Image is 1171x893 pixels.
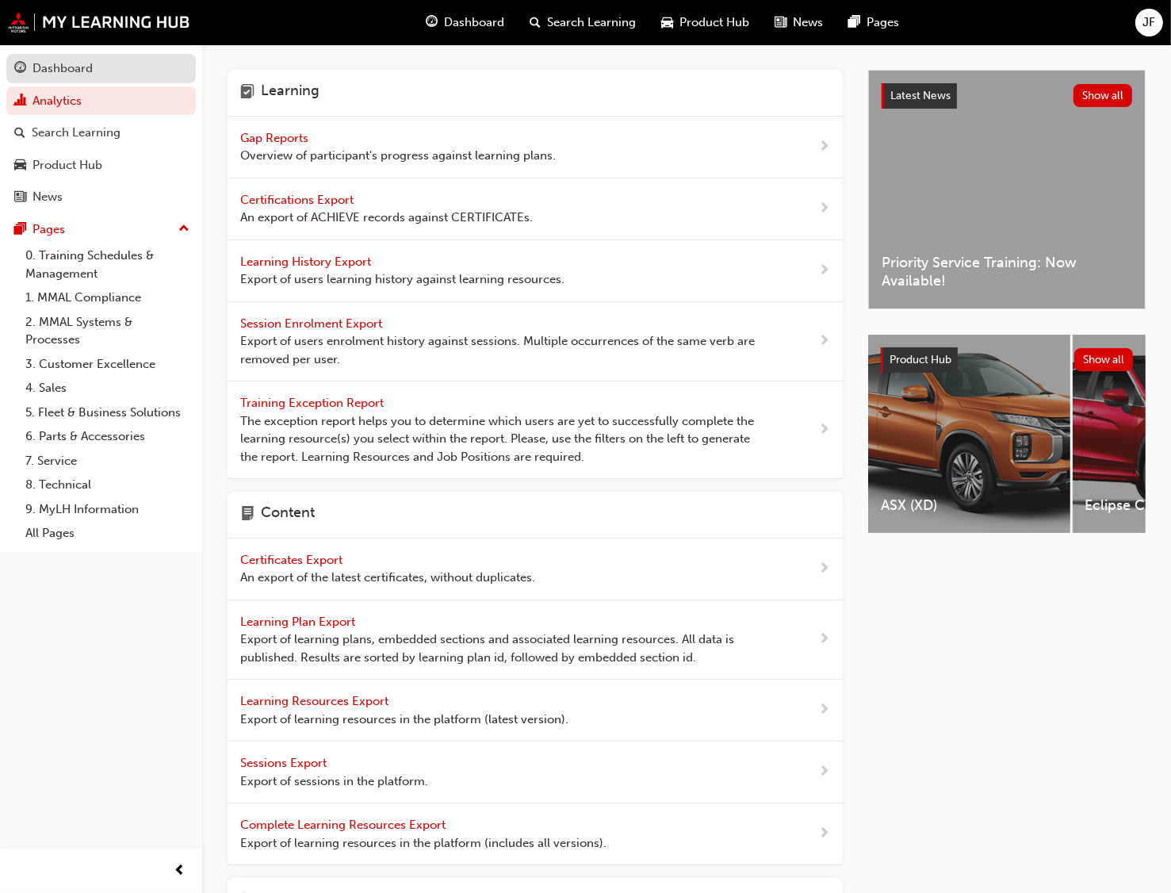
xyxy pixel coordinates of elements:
[228,117,843,178] a: Gap Reports Overview of participant's progress against learning plans.next-icon
[775,13,787,33] span: news-icon
[228,302,843,382] a: Session Enrolment Export Export of users enrolment history against sessions. Multiple occurrences...
[818,630,830,650] span: next-icon
[19,286,196,310] a: 1. MMAL Compliance
[818,420,830,440] span: next-icon
[228,240,843,302] a: Learning History Export Export of users learning history against learning resources.next-icon
[6,215,196,244] button: Pages
[240,412,767,466] span: The exception report helps you to determine which users are yet to successfully complete the lear...
[228,803,843,865] a: Complete Learning Resources Export Export of learning resources in the platform (includes all ver...
[14,223,26,237] span: pages-icon
[882,254,1132,289] span: Priority Service Training: Now Available!
[14,94,26,109] span: chart-icon
[1143,13,1156,32] span: JF
[836,6,913,39] a: pages-iconPages
[6,54,196,83] a: Dashboard
[240,316,385,331] span: Session Enrolment Export
[14,159,26,173] span: car-icon
[818,332,830,351] span: next-icon
[6,86,196,116] a: Analytics
[240,332,767,368] span: Export of users enrolment history against sessions. Multiple occurrences of the same verb are rem...
[228,680,843,742] a: Learning Resources Export Export of learning resources in the platform (latest version).next-icon
[1135,9,1163,36] button: JF
[261,82,320,103] h4: Learning
[890,89,951,102] span: Latest News
[33,59,93,78] div: Dashboard
[881,347,1133,373] a: Product HubShow all
[228,381,843,479] a: Training Exception Report The exception report helps you to determine which users are yet to succ...
[228,742,843,803] a: Sessions Export Export of sessions in the platform.next-icon
[6,118,196,148] a: Search Learning
[261,504,315,525] h4: Content
[240,396,387,410] span: Training Exception Report
[240,756,330,770] span: Sessions Export
[19,243,196,286] a: 0. Training Schedules & Management
[240,131,312,145] span: Gap Reports
[228,600,843,680] a: Learning Plan Export Export of learning plans, embedded sections and associated learning resource...
[6,151,196,180] a: Product Hub
[427,13,438,33] span: guage-icon
[32,124,121,142] div: Search Learning
[19,352,196,377] a: 3. Customer Excellence
[518,6,649,39] a: search-iconSearch Learning
[868,70,1146,309] a: Latest NewsShow allPriority Service Training: Now Available!
[178,219,189,240] span: up-icon
[240,834,607,853] span: Export of learning resources in the platform (includes all versions).
[19,449,196,473] a: 7. Service
[19,401,196,425] a: 5. Fleet & Business Solutions
[19,310,196,352] a: 2. MMAL Systems & Processes
[849,13,861,33] span: pages-icon
[8,12,190,33] img: mmal
[240,553,346,567] span: Certificates Export
[818,199,830,219] span: next-icon
[240,255,374,269] span: Learning History Export
[868,335,1070,533] a: ASX (XD)
[19,497,196,522] a: 9. MyLH Information
[662,13,674,33] span: car-icon
[240,569,535,587] span: An export of the latest certificates, without duplicates.
[1073,84,1133,107] button: Show all
[174,861,186,881] span: prev-icon
[240,694,392,708] span: Learning Resources Export
[14,62,26,76] span: guage-icon
[240,630,767,666] span: Export of learning plans, embedded sections and associated learning resources. All data is publis...
[818,824,830,844] span: next-icon
[890,353,951,366] span: Product Hub
[818,559,830,579] span: next-icon
[240,504,254,525] span: page-icon
[548,13,637,32] span: Search Learning
[818,762,830,782] span: next-icon
[240,772,428,791] span: Export of sessions in the platform.
[240,711,568,729] span: Export of learning resources in the platform (latest version).
[14,126,25,140] span: search-icon
[6,182,196,212] a: News
[763,6,836,39] a: news-iconNews
[882,83,1132,109] a: Latest NewsShow all
[33,156,102,174] div: Product Hub
[19,473,196,497] a: 8. Technical
[794,13,824,32] span: News
[530,13,541,33] span: search-icon
[14,190,26,205] span: news-icon
[881,496,1058,515] span: ASX (XD)
[240,82,254,103] span: learning-icon
[649,6,763,39] a: car-iconProduct Hub
[19,376,196,401] a: 4. Sales
[240,270,564,289] span: Export of users learning history against learning resources.
[19,424,196,449] a: 6. Parts & Accessories
[6,51,196,215] button: DashboardAnalyticsSearch LearningProduct HubNews
[1074,348,1134,371] button: Show all
[414,6,518,39] a: guage-iconDashboard
[33,220,65,239] div: Pages
[818,137,830,157] span: next-icon
[240,615,358,629] span: Learning Plan Export
[240,193,357,207] span: Certifications Export
[445,13,505,32] span: Dashboard
[228,538,843,600] a: Certificates Export An export of the latest certificates, without duplicates.next-icon
[818,261,830,281] span: next-icon
[33,188,63,206] div: News
[818,700,830,720] span: next-icon
[240,818,449,832] span: Complete Learning Resources Export
[240,147,556,165] span: Overview of participant's progress against learning plans.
